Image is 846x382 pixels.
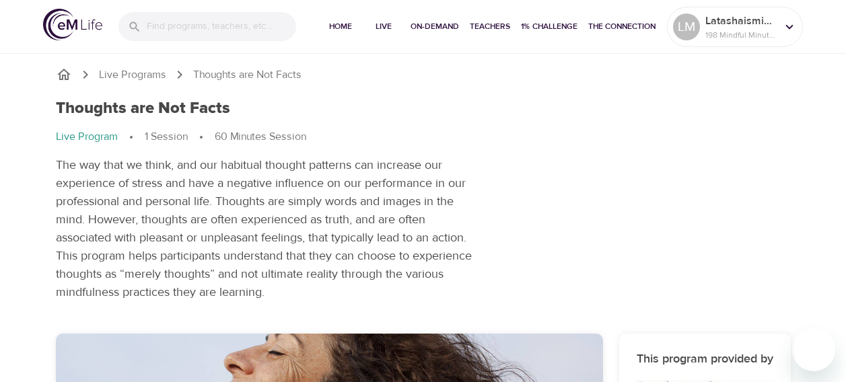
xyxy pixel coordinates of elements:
[215,129,306,145] p: 60 Minutes Session
[367,20,400,34] span: Live
[56,156,478,301] p: The way that we think, and our habitual thought patterns can increase our experience of stress an...
[588,20,656,34] span: The Connection
[56,67,791,83] nav: breadcrumb
[792,328,835,371] iframe: Button to launch messaging window
[56,129,118,145] p: Live Program
[43,9,102,40] img: logo
[411,20,459,34] span: On-Demand
[56,129,478,145] nav: breadcrumb
[521,20,577,34] span: 1% Challenge
[470,20,510,34] span: Teachers
[147,12,296,41] input: Find programs, teachers, etc...
[99,67,166,83] a: Live Programs
[145,129,188,145] p: 1 Session
[193,67,302,83] p: Thoughts are Not Facts
[56,99,230,118] h1: Thoughts are Not Facts
[324,20,357,34] span: Home
[705,13,777,29] p: Latashaismindful
[635,350,775,369] h6: This program provided by
[673,13,700,40] div: LM
[705,29,777,41] p: 198 Mindful Minutes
